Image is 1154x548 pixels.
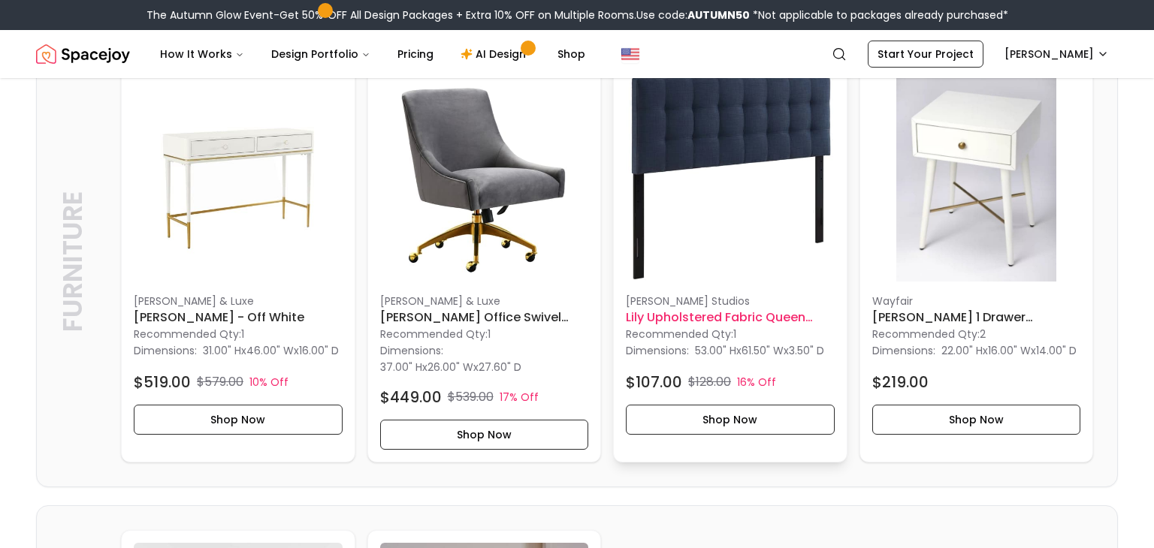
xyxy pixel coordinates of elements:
[545,39,597,69] a: Shop
[449,39,542,69] a: AI Design
[872,327,1081,342] p: Recommended Qty: 2
[380,360,521,375] p: x x
[626,294,835,309] p: [PERSON_NAME] Studios
[148,39,256,69] button: How It Works
[789,343,824,358] span: 3.50" D
[380,420,589,450] button: Shop Now
[995,41,1118,68] button: [PERSON_NAME]
[448,388,494,406] p: $539.00
[134,327,343,342] p: Recommended Qty: 1
[872,405,1081,435] button: Shop Now
[626,327,835,342] p: Recommended Qty: 1
[134,372,191,393] h4: $519.00
[121,61,355,463] div: Ramiah Desk - Off White
[613,61,847,463] a: Lily Upholstered Fabric Queen Headboard in Navy image[PERSON_NAME] StudiosLily Upholstered Fabric...
[872,74,1081,282] img: Chaya 1 Drawer Nightstand image
[380,342,443,360] p: Dimensions:
[380,387,442,408] h4: $449.00
[750,8,1008,23] span: *Not applicable to packages already purchased*
[203,343,241,358] span: 31.00" H
[249,375,288,390] p: 10% Off
[134,74,343,282] img: Ramiah Desk - Off White image
[687,8,750,23] b: AUTUMN50
[380,309,589,327] h6: [PERSON_NAME] Office Swivel Chair
[872,372,929,393] h4: $219.00
[134,405,343,435] button: Shop Now
[134,294,343,309] p: [PERSON_NAME] & Luxe
[941,343,983,358] span: 22.00" H
[380,360,422,375] span: 37.00" H
[626,372,682,393] h4: $107.00
[380,294,589,309] p: [PERSON_NAME] & Luxe
[148,39,597,69] nav: Main
[613,61,847,463] div: Lily Upholstered Fabric Queen Headboard in Navy
[385,39,446,69] a: Pricing
[367,61,602,463] div: Bianca Grey Office Swivel Chair
[1036,343,1077,358] span: 14.00" D
[299,343,339,358] span: 16.00" D
[58,81,88,441] p: Furniture
[479,360,521,375] span: 27.60" D
[988,343,1031,358] span: 16.00" W
[380,74,589,282] img: Bianca Grey Office Swivel Chair image
[500,390,539,405] p: 17% Off
[636,8,750,23] span: Use code:
[872,342,935,360] p: Dimensions:
[695,343,736,358] span: 53.00" H
[134,309,343,327] h6: [PERSON_NAME] - Off White
[872,309,1081,327] h6: [PERSON_NAME] 1 Drawer Nightstand
[36,39,130,69] img: Spacejoy Logo
[259,39,382,69] button: Design Portfolio
[626,342,689,360] p: Dimensions:
[941,343,1077,358] p: x x
[367,61,602,463] a: Bianca Grey Office Swivel Chair image[PERSON_NAME] & Luxe[PERSON_NAME] Office Swivel ChairRecomme...
[626,405,835,435] button: Shop Now
[197,373,243,391] p: $579.00
[742,343,784,358] span: 61.50" W
[626,309,835,327] h6: Lily Upholstered Fabric Queen Headboard in Navy
[868,41,983,68] a: Start Your Project
[737,375,776,390] p: 16% Off
[121,61,355,463] a: Ramiah Desk - Off White image[PERSON_NAME] & Luxe[PERSON_NAME] - Off WhiteRecommended Qty:1Dimens...
[859,61,1094,463] div: Chaya 1 Drawer Nightstand
[380,327,589,342] p: Recommended Qty: 1
[626,74,835,282] img: Lily Upholstered Fabric Queen Headboard in Navy image
[246,343,294,358] span: 46.00" W
[203,343,339,358] p: x x
[36,39,130,69] a: Spacejoy
[147,8,1008,23] div: The Autumn Glow Event-Get 50% OFF All Design Packages + Extra 10% OFF on Multiple Rooms.
[621,45,639,63] img: United States
[695,343,824,358] p: x x
[36,30,1118,78] nav: Global
[872,294,1081,309] p: Wayfair
[688,373,731,391] p: $128.00
[427,360,473,375] span: 26.00" W
[859,61,1094,463] a: Chaya 1 Drawer Nightstand imageWayfair[PERSON_NAME] 1 Drawer NightstandRecommended Qty:2Dimension...
[134,342,197,360] p: Dimensions:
